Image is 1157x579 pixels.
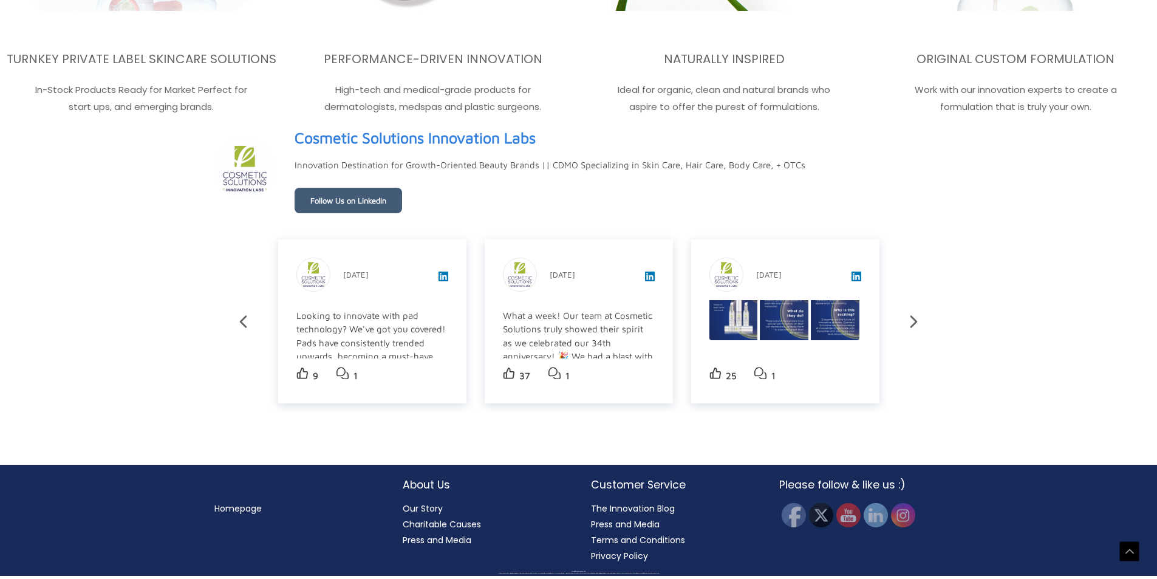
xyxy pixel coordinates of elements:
[782,503,806,527] img: Facebook
[519,368,530,385] p: 37
[439,273,448,283] a: View post on LinkedIn
[295,124,536,152] a: View page on LinkedIn
[296,309,446,555] div: Looking to innovate with pad technology? We've got you covered! Pads have consistently trended up...
[21,571,1136,572] div: Copyright © 2025
[353,368,358,385] p: 1
[586,81,863,115] p: Ideal for organic, clean and natural brands who aspire to offer the purest of formulations.
[214,501,378,516] nav: Menu
[591,501,755,564] nav: Customer Service
[726,368,736,385] p: 25
[214,502,262,515] a: Homepage
[403,534,471,546] a: Press and Media
[645,273,655,283] a: View post on LinkedIn
[503,258,536,291] img: sk-post-userpic
[295,157,805,174] p: Innovation Destination for Growth-Oriented Beauty Brands || CDMO Specializing in Skin Care, Hair ...
[852,273,861,283] a: View post on LinkedIn
[779,477,943,493] h2: Please follow & like us :)
[403,518,481,530] a: Charitable Causes
[771,368,776,385] p: 1
[710,258,743,291] img: sk-post-userpic
[591,477,755,493] h2: Customer Service
[403,477,567,493] h2: About Us
[313,368,318,385] p: 9
[591,550,648,562] a: Privacy Policy
[295,188,402,213] a: Follow Us on LinkedIn
[877,51,1154,67] h3: ORIGINAL CUSTOM FORMULATION
[565,368,570,385] p: 1
[3,81,280,115] p: In-Stock Products Ready for Market Perfect for start ups, and emerging brands.
[809,503,833,527] img: Twitter
[403,501,567,548] nav: About Us
[297,258,330,291] img: sk-post-userpic
[503,309,653,555] div: What a week! Our team at Cosmetic Solutions truly showed their spirit as we celebrated our 34th a...
[21,573,1136,574] div: All material on this Website, including design, text, images, logos and sounds, are owned by Cosm...
[756,267,782,282] p: [DATE]
[877,81,1154,115] p: Work with our innovation experts to create a formulation that is truly your own.
[811,278,859,340] img: demo
[214,139,275,199] img: sk-header-picture
[760,278,808,340] img: demo
[709,278,757,340] img: demo
[591,534,685,546] a: Terms and Conditions
[403,502,443,515] a: Our Story
[3,51,280,67] h3: TURNKEY PRIVATE LABEL SKINCARE SOLUTIONS
[295,81,572,115] p: High-tech and medical-grade products for dermatologists, medspas and plastic surgeons.
[343,267,369,282] p: [DATE]
[295,51,572,67] h3: PERFORMANCE-DRIVEN INNOVATION
[591,502,675,515] a: The Innovation Blog
[586,51,863,67] h3: NATURALLY INSPIRED
[550,267,575,282] p: [DATE]
[591,518,660,530] a: Press and Media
